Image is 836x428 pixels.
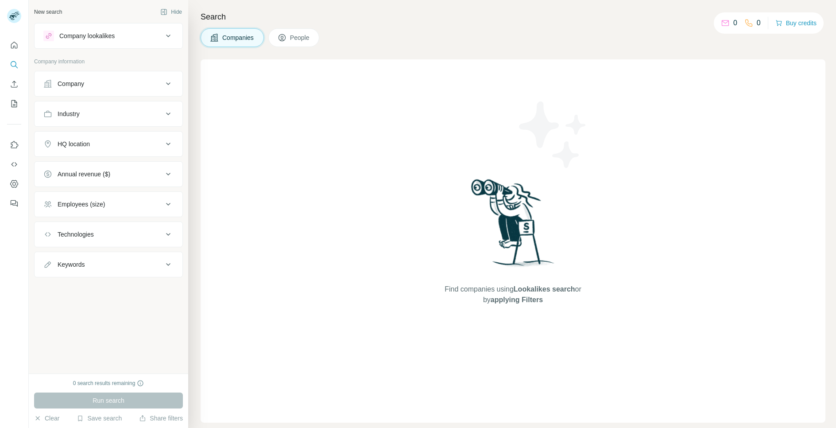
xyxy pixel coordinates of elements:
button: Employees (size) [35,194,182,215]
button: My lists [7,96,21,112]
button: Hide [154,5,188,19]
h4: Search [201,11,825,23]
img: Surfe Illustration - Woman searching with binoculars [467,177,559,276]
div: Company [58,79,84,88]
button: Feedback [7,195,21,211]
p: 0 [733,18,737,28]
div: Technologies [58,230,94,239]
p: Company information [34,58,183,66]
button: Search [7,57,21,73]
button: Share filters [139,414,183,423]
button: Save search [77,414,122,423]
div: Employees (size) [58,200,105,209]
button: Industry [35,103,182,125]
p: 0 [757,18,761,28]
span: applying Filters [491,296,543,303]
button: Keywords [35,254,182,275]
button: Use Surfe API [7,156,21,172]
span: Companies [222,33,255,42]
button: Clear [34,414,59,423]
img: Surfe Illustration - Stars [513,95,593,175]
button: Quick start [7,37,21,53]
button: Company lookalikes [35,25,182,47]
div: Keywords [58,260,85,269]
button: Technologies [35,224,182,245]
div: HQ location [58,140,90,148]
button: Buy credits [775,17,817,29]
button: Use Surfe on LinkedIn [7,137,21,153]
button: Company [35,73,182,94]
div: New search [34,8,62,16]
div: Annual revenue ($) [58,170,110,179]
button: Dashboard [7,176,21,192]
span: Lookalikes search [514,285,575,293]
span: Find companies using or by [442,284,584,305]
button: HQ location [35,133,182,155]
div: Industry [58,109,80,118]
button: Annual revenue ($) [35,163,182,185]
div: 0 search results remaining [73,379,144,387]
button: Enrich CSV [7,76,21,92]
span: People [290,33,310,42]
div: Company lookalikes [59,31,115,40]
